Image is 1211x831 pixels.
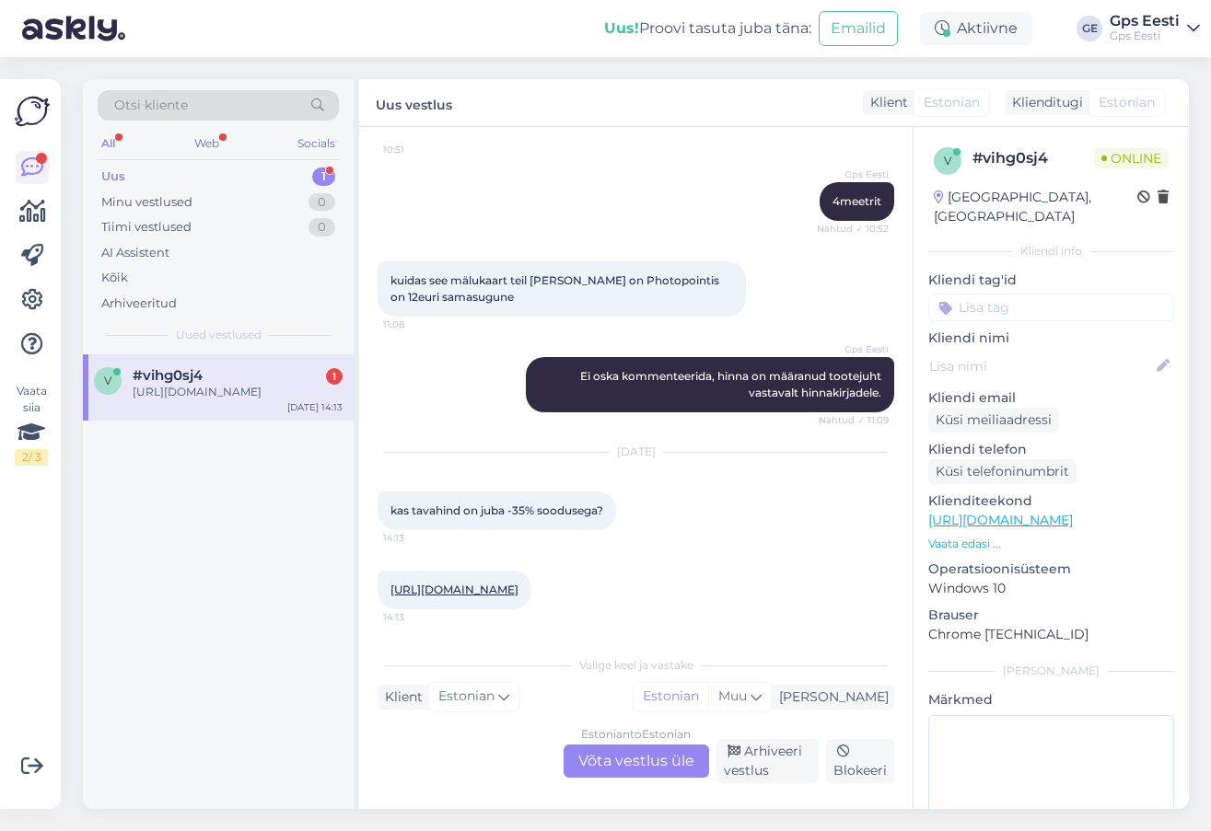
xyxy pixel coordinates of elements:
[383,317,452,331] span: 11:08
[133,367,203,384] span: #vihg0sj4
[101,218,192,237] div: Tiimi vestlused
[294,132,339,156] div: Socials
[438,687,495,707] span: Estonian
[1110,29,1180,43] div: Gps Eesti
[581,726,691,743] div: Estonian to Estonian
[114,96,188,115] span: Otsi kliente
[928,294,1174,321] input: Lisa tag
[104,374,111,387] span: v
[920,12,1032,45] div: Aktiivne
[1110,14,1200,43] a: Gps EestiGps Eesti
[98,132,119,156] div: All
[928,690,1174,710] p: Märkmed
[15,449,48,466] div: 2 / 3
[390,503,603,517] span: kas tavahind on juba -35% soodusega?
[928,625,1174,644] p: Chrome [TECHNICAL_ID]
[376,90,452,115] label: Uus vestlus
[1077,16,1102,41] div: GE
[390,273,722,304] span: kuidas see mälukaart teil [PERSON_NAME] on Photopointis on 12euri samasugune
[309,193,335,212] div: 0
[826,739,894,783] div: Blokeeri
[928,388,1174,408] p: Kliendi email
[928,512,1073,528] a: [URL][DOMAIN_NAME]
[934,188,1137,226] div: [GEOGRAPHIC_DATA], [GEOGRAPHIC_DATA]
[928,329,1174,348] p: Kliendi nimi
[378,444,894,460] div: [DATE]
[928,560,1174,579] p: Operatsioonisüsteem
[604,17,811,40] div: Proovi tasuta juba täna:
[928,459,1077,484] div: Küsi telefoninumbrit
[929,356,1153,376] input: Lisa nimi
[312,167,335,186] div: 1
[928,271,1174,290] p: Kliendi tag'id
[287,400,343,414] div: [DATE] 14:13
[580,369,884,399] span: Ei oska kommenteerida, hinna on määranud tootejuht vastavalt hinnakirjadele.
[1094,148,1169,168] span: Online
[604,19,639,37] b: Uus!
[833,194,881,208] span: 4meetrit
[634,683,708,710] div: Estonian
[378,687,423,707] div: Klient
[972,147,1094,169] div: # vihg0sj4
[101,167,125,186] div: Uus
[383,143,452,156] span: 10:51
[15,94,50,129] img: Askly Logo
[564,744,709,778] div: Võta vestlus üle
[944,154,951,167] span: v
[820,342,889,356] span: Gps Eesti
[176,327,262,343] span: Uued vestlused
[819,11,898,46] button: Emailid
[716,739,820,783] div: Arhiveeri vestlus
[928,663,1174,679] div: [PERSON_NAME]
[378,657,894,674] div: Valige keel ja vastake
[928,408,1059,433] div: Küsi meiliaadressi
[383,610,452,624] span: 14:13
[772,687,889,707] div: [PERSON_NAME]
[383,531,452,545] span: 14:13
[326,368,343,385] div: 1
[133,384,343,400] div: [URL][DOMAIN_NAME]
[15,383,48,466] div: Vaata siia
[191,132,223,156] div: Web
[1110,14,1180,29] div: Gps Eesti
[101,244,169,262] div: AI Assistent
[309,218,335,237] div: 0
[101,269,128,287] div: Kõik
[924,93,980,112] span: Estonian
[820,167,889,181] span: Gps Eesti
[863,93,908,112] div: Klient
[718,687,747,704] span: Muu
[101,193,192,212] div: Minu vestlused
[928,243,1174,260] div: Kliendi info
[928,491,1174,511] p: Klienditeekond
[928,606,1174,625] p: Brauser
[390,583,518,596] a: [URL][DOMAIN_NAME]
[1099,93,1155,112] span: Estonian
[928,536,1174,552] p: Vaata edasi ...
[101,294,177,313] div: Arhiveeritud
[817,222,889,236] span: Nähtud ✓ 10:52
[819,413,889,427] span: Nähtud ✓ 11:09
[928,579,1174,598] p: Windows 10
[928,440,1174,459] p: Kliendi telefon
[1005,93,1083,112] div: Klienditugi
